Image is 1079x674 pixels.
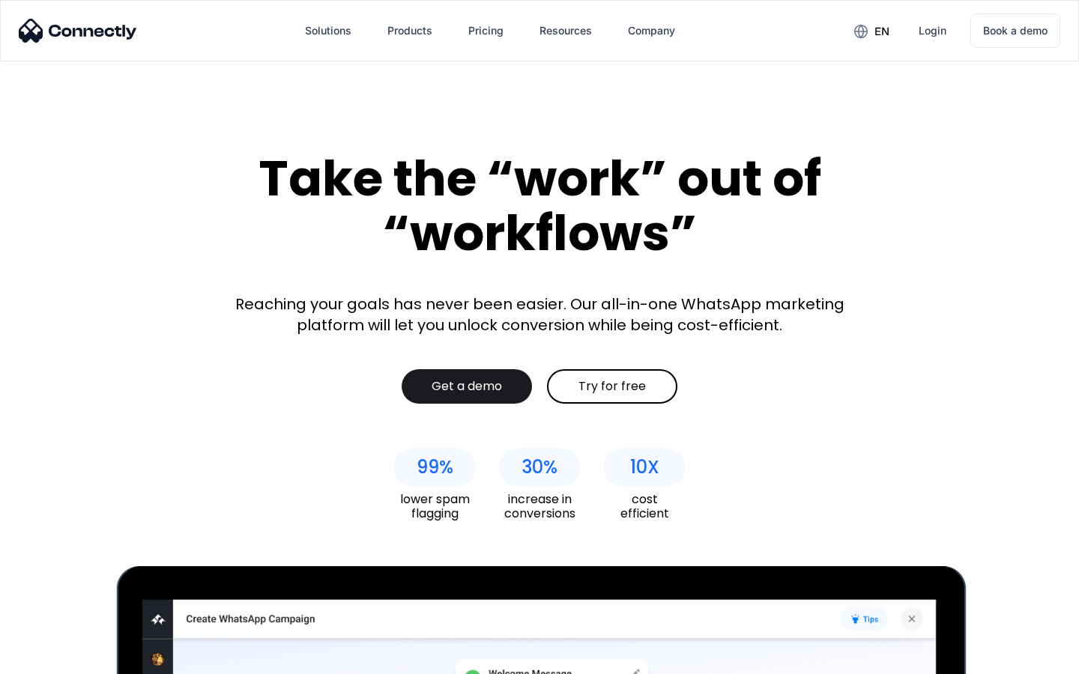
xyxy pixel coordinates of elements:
[305,20,351,41] div: Solutions
[417,457,453,478] div: 99%
[907,13,958,49] a: Login
[393,492,476,520] div: lower spam flagging
[919,20,946,41] div: Login
[387,20,432,41] div: Products
[603,492,686,520] div: cost efficient
[630,457,659,478] div: 10X
[432,379,502,394] div: Get a demo
[522,457,557,478] div: 30%
[539,20,592,41] div: Resources
[19,19,137,43] img: Connectly Logo
[15,648,90,669] aside: Language selected: English
[842,19,901,42] div: en
[970,13,1060,48] a: Book a demo
[468,20,504,41] div: Pricing
[375,13,444,49] div: Products
[30,648,90,669] ul: Language list
[456,13,516,49] a: Pricing
[498,492,581,520] div: increase in conversions
[202,151,877,260] div: Take the “work” out of “workflows”
[616,13,687,49] div: Company
[874,21,889,42] div: en
[578,379,646,394] div: Try for free
[402,369,532,404] a: Get a demo
[528,13,604,49] div: Resources
[293,13,363,49] div: Solutions
[547,369,677,404] a: Try for free
[225,294,854,336] div: Reaching your goals has never been easier. Our all-in-one WhatsApp marketing platform will let yo...
[628,20,675,41] div: Company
